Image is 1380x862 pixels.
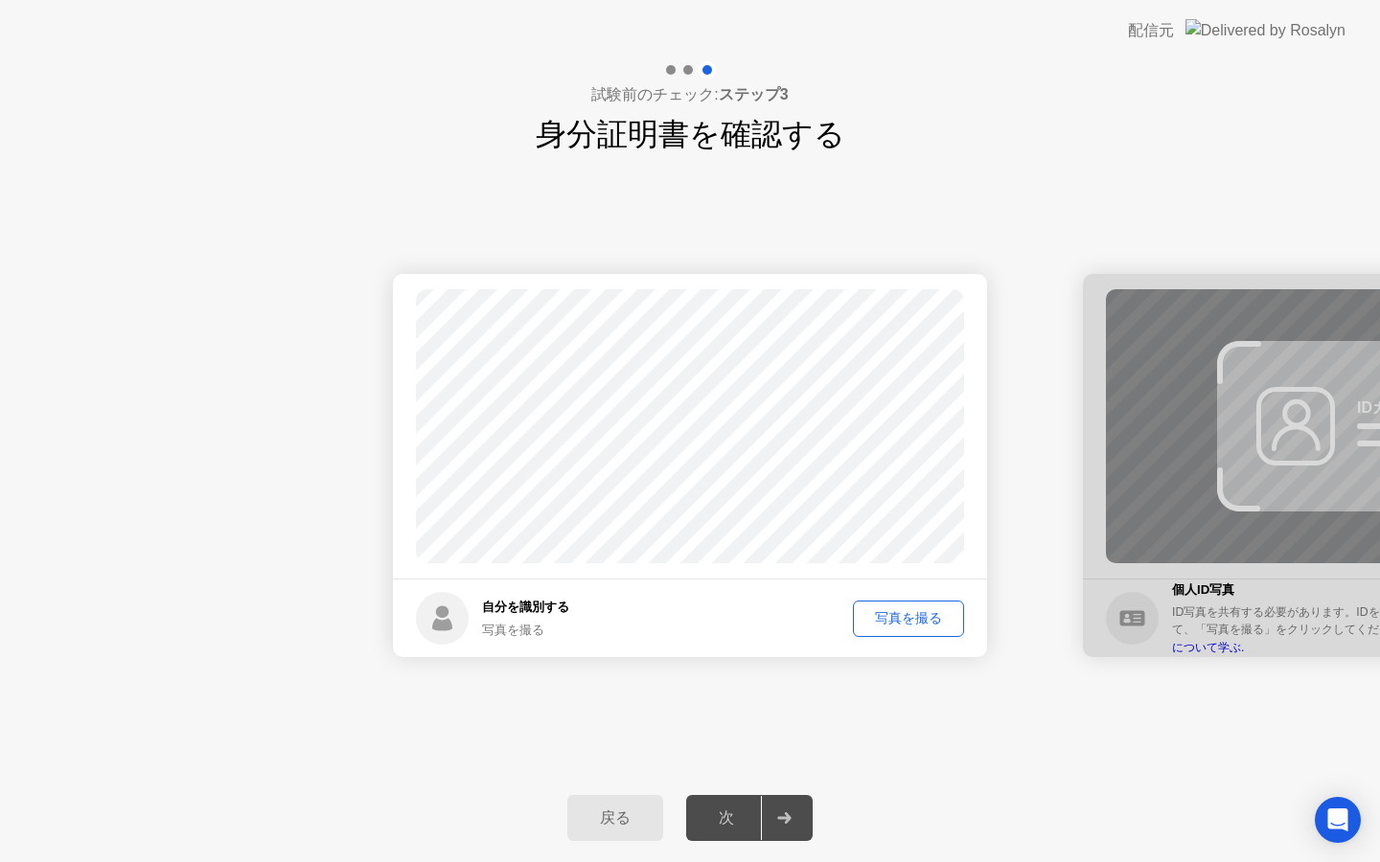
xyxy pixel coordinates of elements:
button: 戻る [567,795,663,841]
h4: 試験前のチェック: [591,83,788,106]
button: 写真を撮る [853,601,964,637]
div: 写真を撮る [482,621,569,639]
div: 配信元 [1128,19,1174,42]
div: Open Intercom Messenger [1315,797,1361,843]
div: 次 [692,808,761,828]
h1: 身分証明書を確認する [536,111,845,157]
img: Delivered by Rosalyn [1185,19,1345,41]
div: 写真を撮る [860,609,957,627]
button: 次 [686,795,813,841]
b: ステップ3 [719,86,789,102]
h5: 自分を識別する [482,598,569,617]
div: 戻る [573,808,657,828]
